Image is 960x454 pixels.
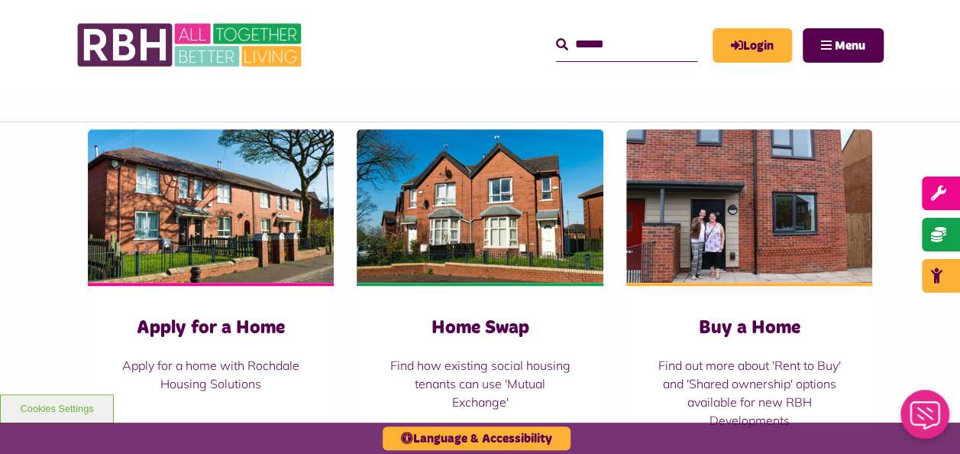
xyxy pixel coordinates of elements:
p: Find out more about 'Rent to Buy' and 'Shared ownership' options available for new RBH Developments [657,356,842,430]
button: Navigation [803,28,884,63]
h3: Apply for a Home [118,316,303,340]
p: Apply for a home with Rochdale Housing Solutions [118,356,303,393]
a: MyRBH [713,28,792,63]
p: Find how existing social housing tenants can use 'Mutual Exchange' [387,356,572,411]
input: Search [556,28,697,61]
span: Menu [835,40,865,52]
iframe: Netcall Web Assistant for live chat [891,385,960,454]
img: RBH [76,15,305,75]
img: Belton Avenue [88,129,334,283]
img: Longridge Drive Keys [626,129,872,283]
h3: Home Swap [387,316,572,340]
h3: Buy a Home [657,316,842,340]
img: Belton Ave 07 [357,129,603,283]
button: Language & Accessibility [383,426,571,450]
